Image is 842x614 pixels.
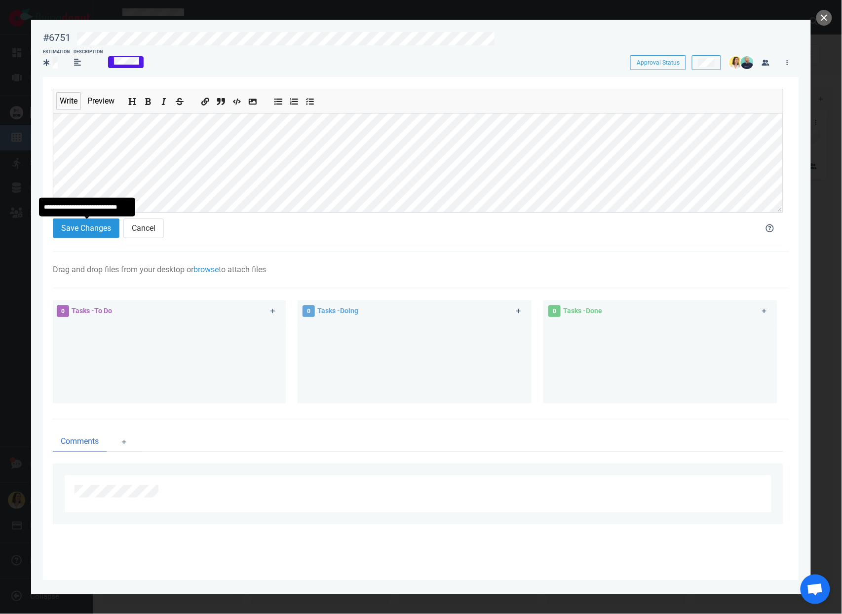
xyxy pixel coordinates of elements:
[272,94,284,105] button: Add unordered list
[304,94,316,105] button: Add checked list
[43,32,71,44] div: #6751
[816,10,832,26] button: close
[729,56,742,69] img: 26
[193,265,219,274] a: browse
[53,218,119,238] button: Save Changes
[72,307,112,315] span: Tasks - To Do
[563,307,602,315] span: Tasks - Done
[74,49,103,56] div: Description
[126,94,138,105] button: Add header
[123,218,164,238] button: Cancel
[84,92,118,110] button: Preview
[199,94,211,105] button: Add a link
[219,265,266,274] span: to attach files
[61,435,99,447] span: Comments
[57,305,69,317] span: 0
[231,94,243,105] button: Insert code
[53,265,193,274] span: Drag and drop files from your desktop or
[174,94,186,105] button: Add strikethrough text
[317,307,358,315] span: Tasks - Doing
[215,94,227,105] button: Insert a quote
[288,94,300,105] button: Add ordered list
[43,49,70,56] div: Estimation
[158,94,170,105] button: Add italic text
[56,92,81,110] button: Write
[630,55,686,70] button: Approval Status
[548,305,561,317] span: 0
[247,94,259,105] button: Add image
[303,305,315,317] span: 0
[741,56,754,69] img: 26
[801,575,830,604] a: Ouvrir le chat
[142,94,154,105] button: Add bold text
